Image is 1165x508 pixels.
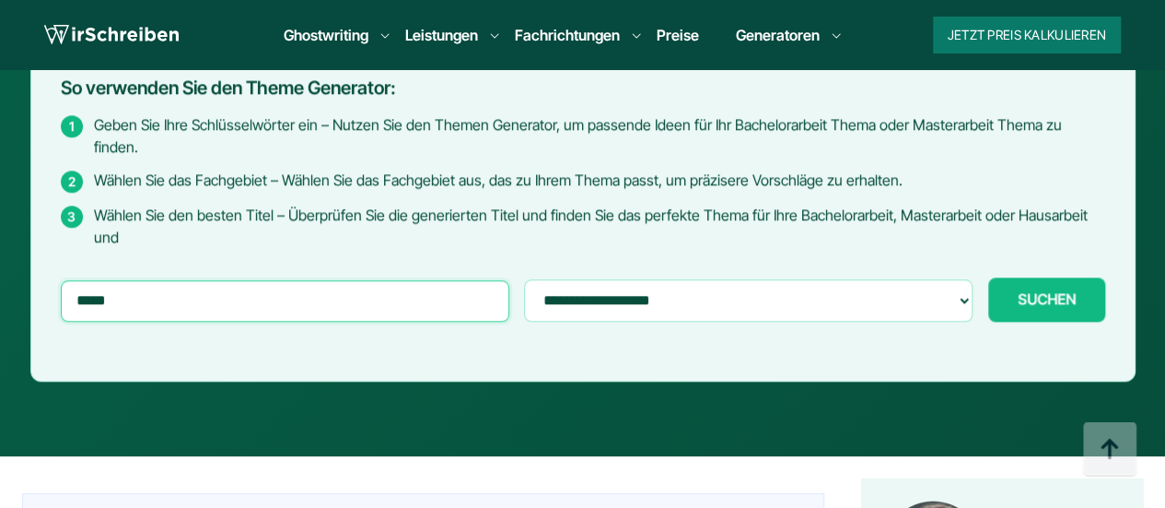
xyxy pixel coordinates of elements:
[284,24,368,46] a: Ghostwriting
[515,24,620,46] a: Fachrichtungen
[61,171,83,193] span: 2
[44,21,179,49] img: logo wirschreiben
[61,113,1105,158] li: Geben Sie Ihre Schlüsselwörter ein – Nutzen Sie den Themen Generator, um passende Ideen für Ihr B...
[61,169,1105,193] li: Wählen Sie das Fachgebiet – Wählen Sie das Fachgebiet aus, das zu Ihrem Thema passt, um präzisere...
[61,206,83,228] span: 3
[657,26,699,44] a: Preise
[988,278,1105,322] button: SUCHEN
[61,77,1105,99] h2: So verwenden Sie den Theme Generator:
[61,204,1105,248] li: Wählen Sie den besten Titel – Überprüfen Sie die generierten Titel und finden Sie das perfekte Th...
[1082,422,1137,478] img: button top
[736,24,820,46] a: Generatoren
[933,17,1121,53] button: Jetzt Preis kalkulieren
[1018,290,1076,307] span: SUCHEN
[61,115,83,137] span: 1
[405,24,478,46] a: Leistungen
